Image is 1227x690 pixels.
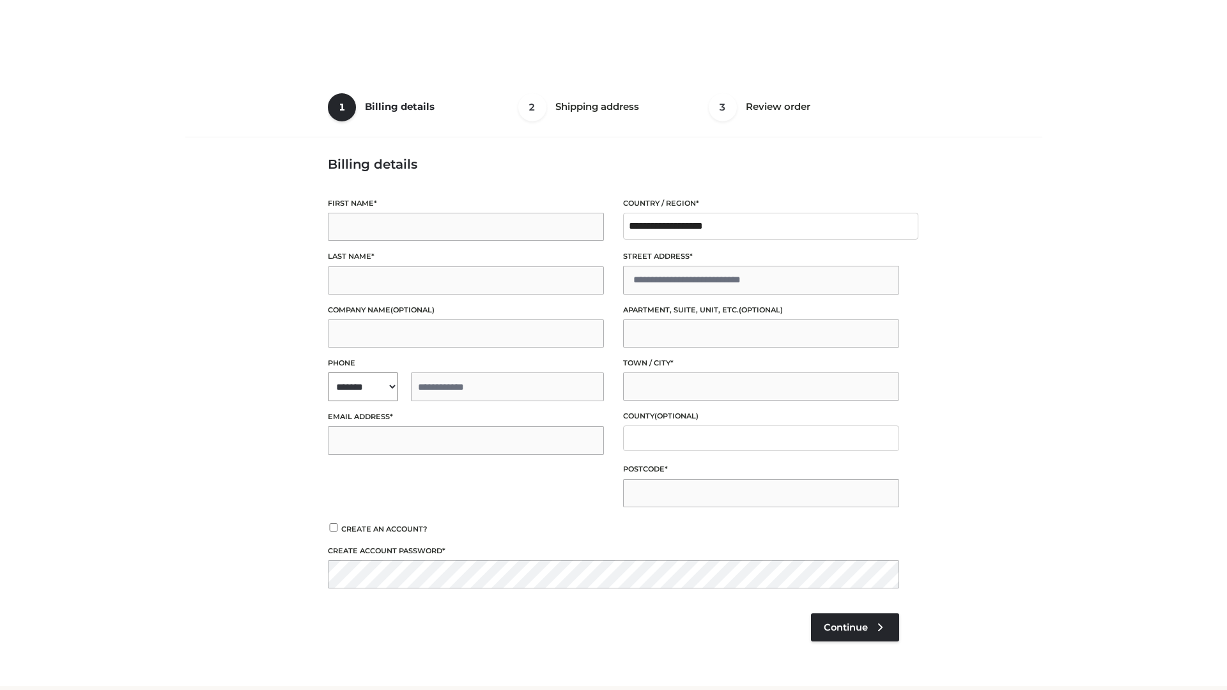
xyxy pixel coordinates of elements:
span: Create an account? [341,525,428,533]
label: Company name [328,304,604,316]
h3: Billing details [328,157,899,172]
a: Continue [811,613,899,641]
label: Country / Region [623,197,899,210]
span: (optional) [390,305,435,314]
label: Phone [328,357,604,369]
span: Shipping address [555,100,639,112]
label: County [623,410,899,422]
input: Create an account? [328,523,339,532]
span: Billing details [365,100,435,112]
span: (optional) [739,305,783,314]
label: Postcode [623,463,899,475]
label: Town / City [623,357,899,369]
span: (optional) [654,411,698,420]
span: 1 [328,93,356,121]
label: Create account password [328,545,899,557]
span: 3 [709,93,737,121]
span: 2 [518,93,546,121]
label: Street address [623,250,899,263]
span: Review order [746,100,810,112]
label: First name [328,197,604,210]
span: Continue [824,622,868,633]
label: Last name [328,250,604,263]
label: Email address [328,411,604,423]
label: Apartment, suite, unit, etc. [623,304,899,316]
